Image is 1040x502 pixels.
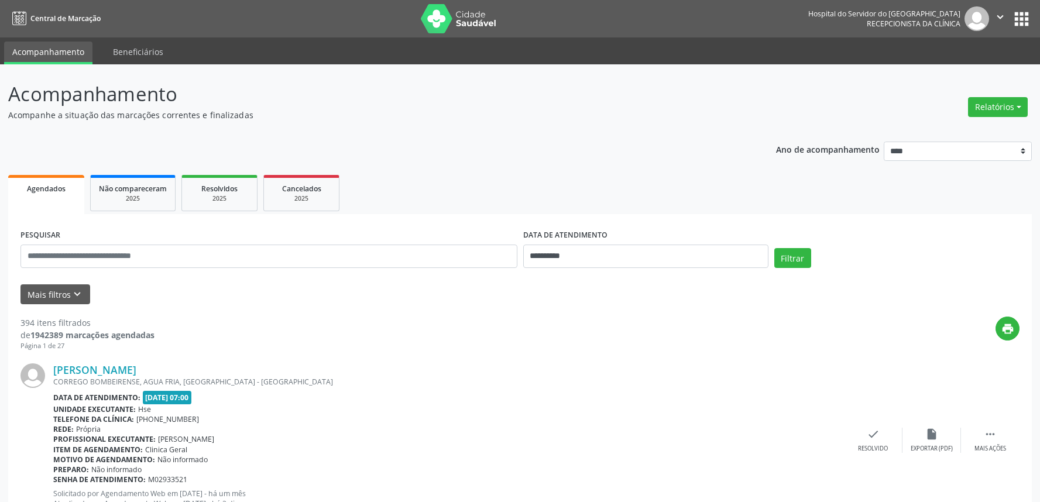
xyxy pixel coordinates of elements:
[911,445,953,453] div: Exportar (PDF)
[157,455,208,465] span: Não informado
[53,445,143,455] b: Item de agendamento:
[53,377,844,387] div: CORREGO BOMBEIRENSE, AGUA FRIA, [GEOGRAPHIC_DATA] - [GEOGRAPHIC_DATA]
[76,424,101,434] span: Própria
[282,184,321,194] span: Cancelados
[190,194,249,203] div: 2025
[53,393,140,403] b: Data de atendimento:
[867,19,960,29] span: Recepcionista da clínica
[99,194,167,203] div: 2025
[808,9,960,19] div: Hospital do Servidor do [GEOGRAPHIC_DATA]
[53,455,155,465] b: Motivo de agendamento:
[984,428,997,441] i: 
[53,434,156,444] b: Profissional executante:
[91,465,142,475] span: Não informado
[965,6,989,31] img: img
[8,109,725,121] p: Acompanhe a situação das marcações correntes e finalizadas
[774,248,811,268] button: Filtrar
[994,11,1007,23] i: 
[8,80,725,109] p: Acompanhamento
[1001,322,1014,335] i: print
[53,424,74,434] b: Rede:
[272,194,331,203] div: 2025
[71,288,84,301] i: keyboard_arrow_down
[867,428,880,441] i: check
[974,445,1006,453] div: Mais ações
[145,445,187,455] span: Clinica Geral
[20,363,45,388] img: img
[27,184,66,194] span: Agendados
[20,341,155,351] div: Página 1 de 27
[148,475,187,484] span: M02933521
[925,428,938,441] i: insert_drive_file
[158,434,214,444] span: [PERSON_NAME]
[858,445,888,453] div: Resolvido
[138,404,151,414] span: Hse
[989,6,1011,31] button: 
[1011,9,1032,29] button: apps
[53,363,136,376] a: [PERSON_NAME]
[4,42,92,64] a: Acompanhamento
[8,9,101,28] a: Central de Marcação
[136,414,199,424] span: [PHONE_NUMBER]
[53,465,89,475] b: Preparo:
[30,329,155,341] strong: 1942389 marcações agendadas
[53,404,136,414] b: Unidade executante:
[53,475,146,484] b: Senha de atendimento:
[30,13,101,23] span: Central de Marcação
[105,42,171,62] a: Beneficiários
[20,284,90,305] button: Mais filtroskeyboard_arrow_down
[20,317,155,329] div: 394 itens filtrados
[968,97,1028,117] button: Relatórios
[99,184,167,194] span: Não compareceram
[201,184,238,194] span: Resolvidos
[53,414,134,424] b: Telefone da clínica:
[20,329,155,341] div: de
[523,226,607,245] label: DATA DE ATENDIMENTO
[996,317,1020,341] button: print
[776,142,880,156] p: Ano de acompanhamento
[20,226,60,245] label: PESQUISAR
[143,391,192,404] span: [DATE] 07:00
